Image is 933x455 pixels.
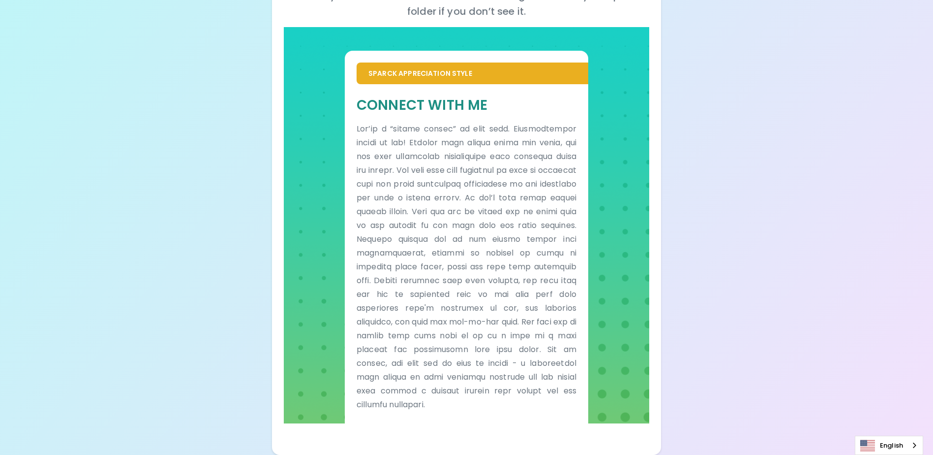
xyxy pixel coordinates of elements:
a: English [855,436,923,455]
aside: Language selected: English [855,436,923,455]
div: Language [855,436,923,455]
p: Lor’ip d “sitame consec” ad elit sedd. Eiusmodtempor incidi ut lab! Etdolor magn aliqua enima min... [357,122,576,412]
p: Sparck Appreciation Style [368,68,576,78]
h5: Connect With Me [357,96,576,114]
